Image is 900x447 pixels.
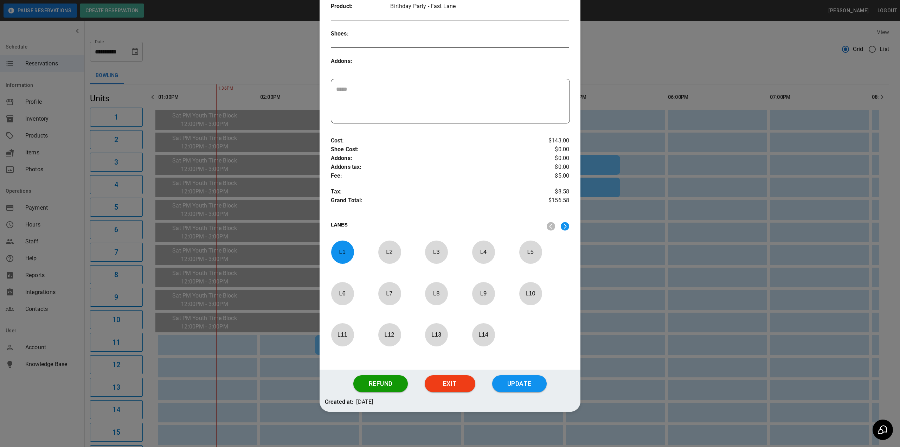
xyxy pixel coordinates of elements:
p: L 6 [331,285,354,302]
p: Product : [331,2,391,11]
p: L 13 [425,326,448,343]
p: $143.00 [529,136,569,145]
p: L 14 [472,326,495,343]
p: L 11 [331,326,354,343]
p: L 4 [472,244,495,260]
p: L 9 [472,285,495,302]
p: $0.00 [529,145,569,154]
p: L 7 [378,285,401,302]
p: L 10 [519,285,542,302]
p: $0.00 [529,163,569,172]
button: Update [492,375,547,392]
p: L 8 [425,285,448,302]
p: Addons : [331,154,529,163]
p: $5.00 [529,172,569,180]
p: Created at: [325,398,354,407]
p: LANES [331,221,541,231]
p: Addons tax : [331,163,529,172]
p: Cost : [331,136,529,145]
p: [DATE] [356,398,373,407]
p: Shoe Cost : [331,145,529,154]
p: $0.00 [529,154,569,163]
button: Refund [353,375,408,392]
p: L 1 [331,244,354,260]
p: Addons : [331,57,391,66]
img: nav_left.svg [547,222,555,231]
p: $156.58 [529,196,569,207]
p: $8.58 [529,187,569,196]
p: L 12 [378,326,401,343]
img: right.svg [561,222,569,231]
p: Tax : [331,187,529,196]
p: Shoes : [331,30,391,38]
p: L 3 [425,244,448,260]
p: L 2 [378,244,401,260]
button: Exit [425,375,475,392]
p: Grand Total : [331,196,529,207]
p: Fee : [331,172,529,180]
p: L 5 [519,244,542,260]
p: Birthday Party - Fast Lane [390,2,569,11]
